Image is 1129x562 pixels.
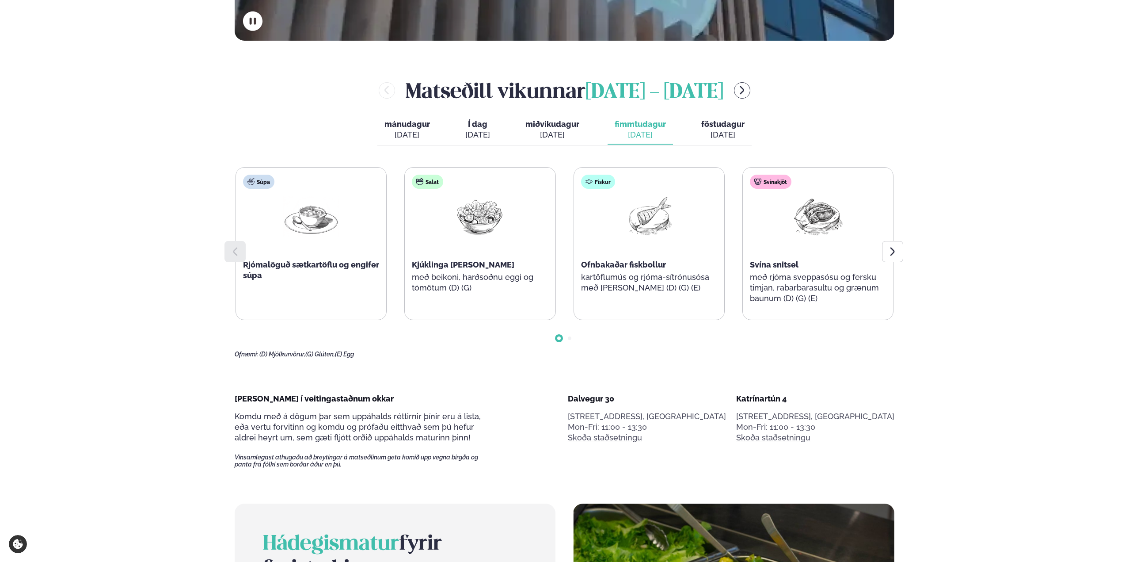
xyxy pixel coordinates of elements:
[615,130,666,140] div: [DATE]
[581,175,615,189] div: Fiskur
[568,394,726,404] div: Dalvegur 30
[465,130,490,140] div: [DATE]
[581,260,666,269] span: Ofnbakaðar fiskbollur
[416,178,423,185] img: salad.svg
[585,178,593,185] img: fish.svg
[615,119,666,129] span: fimmtudagur
[458,115,497,145] button: Í dag [DATE]
[412,260,514,269] span: Kjúklinga [PERSON_NAME]
[701,119,745,129] span: föstudagur
[568,422,726,432] div: Mon-Fri: 11:00 - 13:30
[750,272,886,304] p: með rjóma sveppasósu og fersku timjan, rabarbarasultu og grænum baunum (D) (G) (E)
[452,196,508,237] img: Salad.png
[557,336,561,340] span: Go to slide 1
[568,336,571,340] span: Go to slide 2
[335,351,354,358] span: (E) Egg
[525,119,579,129] span: miðvikudagur
[259,351,305,358] span: (D) Mjólkurvörur,
[585,83,723,102] span: [DATE] - [DATE]
[465,119,490,130] span: Í dag
[734,82,750,99] button: menu-btn-right
[412,272,548,293] p: með beikoni, harðsoðnu eggi og tómötum (D) (G)
[694,115,752,145] button: föstudagur [DATE]
[243,260,379,280] span: Rjómalöguð sætkartöflu og engifer súpa
[750,175,791,189] div: Svínakjöt
[235,454,494,468] span: Vinsamlegast athugaðu að breytingar á matseðlinum geta komið upp vegna birgða og panta frá fólki ...
[736,422,894,432] div: Mon-Fri: 11:00 - 13:30
[235,412,481,442] span: Komdu með á dögum þar sem uppáhalds réttirnir þínir eru á lista, eða vertu forvitinn og komdu og ...
[384,130,430,140] div: [DATE]
[406,76,723,105] h2: Matseðill vikunnar
[568,411,726,422] p: [STREET_ADDRESS], [GEOGRAPHIC_DATA]
[790,196,846,237] img: Pork-Meat.png
[736,394,894,404] div: Katrínartún 4
[283,196,339,237] img: Soup.png
[525,130,579,140] div: [DATE]
[581,272,717,293] p: kartöflumús og rjóma-sítrónusósa með [PERSON_NAME] (D) (G) (E)
[235,351,258,358] span: Ofnæmi:
[701,130,745,140] div: [DATE]
[568,432,642,443] a: Skoða staðsetningu
[9,535,27,553] a: Cookie settings
[608,115,673,145] button: fimmtudagur [DATE]
[247,178,255,185] img: soup.svg
[518,115,586,145] button: miðvikudagur [DATE]
[750,260,798,269] span: Svína snitsel
[243,175,274,189] div: Súpa
[379,82,395,99] button: menu-btn-left
[754,178,761,185] img: pork.svg
[263,535,399,554] span: Hádegismatur
[621,196,677,237] img: Fish.png
[384,119,430,129] span: mánudagur
[736,411,894,422] p: [STREET_ADDRESS], [GEOGRAPHIC_DATA]
[736,432,810,443] a: Skoða staðsetningu
[377,115,437,145] button: mánudagur [DATE]
[412,175,443,189] div: Salat
[305,351,335,358] span: (G) Glúten,
[235,394,394,403] span: [PERSON_NAME] í veitingastaðnum okkar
